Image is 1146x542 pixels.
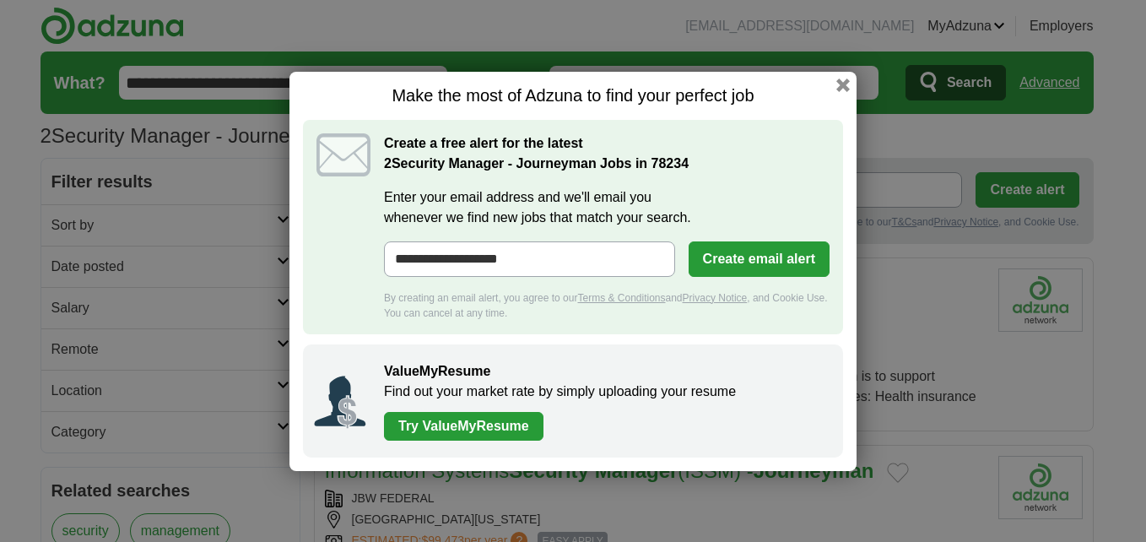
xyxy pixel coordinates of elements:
[384,133,830,174] h2: Create a free alert for the latest
[577,292,665,304] a: Terms & Conditions
[384,412,543,441] a: Try ValueMyResume
[689,241,830,277] button: Create email alert
[384,290,830,321] div: By creating an email alert, you agree to our and , and Cookie Use. You can cancel at any time.
[384,154,392,174] span: 2
[384,156,689,171] strong: Security Manager - Journeyman Jobs in 78234
[384,382,826,402] p: Find out your market rate by simply uploading your resume
[316,133,370,176] img: icon_email.svg
[384,361,826,382] h2: ValueMyResume
[683,292,748,304] a: Privacy Notice
[303,85,843,106] h1: Make the most of Adzuna to find your perfect job
[384,187,830,228] label: Enter your email address and we'll email you whenever we find new jobs that match your search.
